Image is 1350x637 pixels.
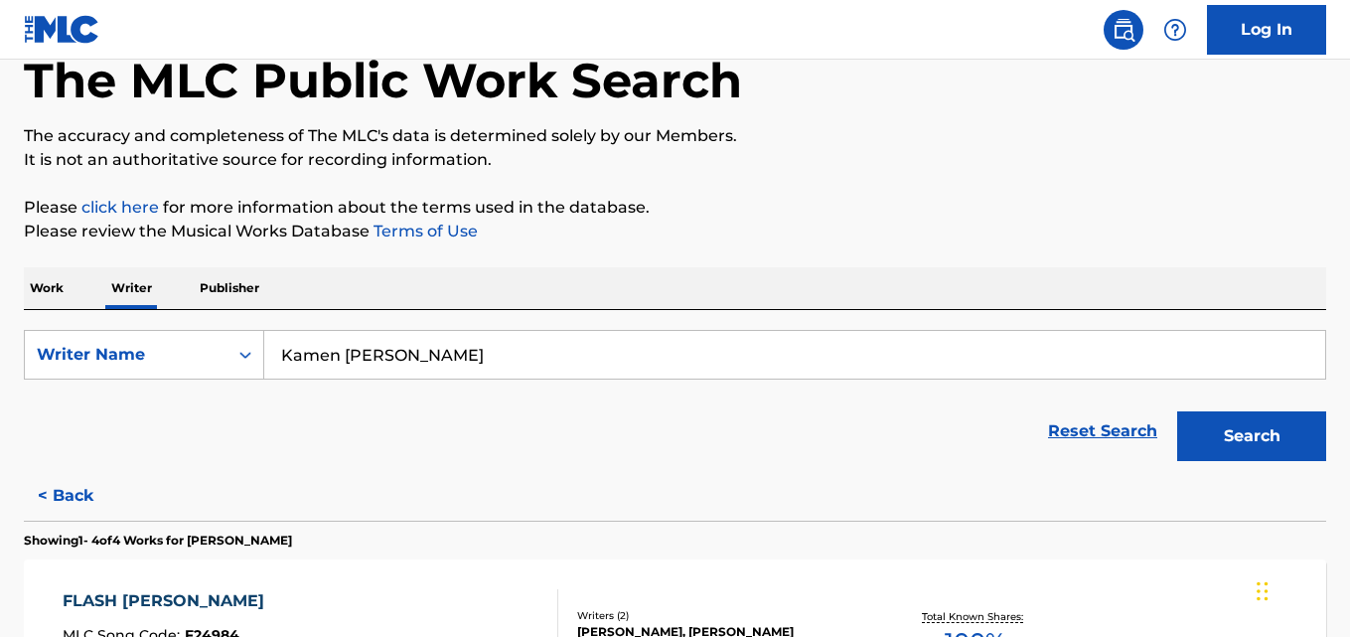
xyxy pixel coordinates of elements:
[24,15,100,44] img: MLC Logo
[24,267,70,309] p: Work
[1207,5,1326,55] a: Log In
[24,124,1326,148] p: The accuracy and completeness of The MLC's data is determined solely by our Members.
[194,267,265,309] p: Publisher
[370,222,478,240] a: Terms of Use
[37,343,216,367] div: Writer Name
[24,220,1326,243] p: Please review the Musical Works Database
[1257,561,1269,621] div: Drag
[24,330,1326,471] form: Search Form
[1251,542,1350,637] iframe: Chat Widget
[24,532,292,550] p: Showing 1 - 4 of 4 Works for [PERSON_NAME]
[1104,10,1143,50] a: Public Search
[577,608,867,623] div: Writers ( 2 )
[24,148,1326,172] p: It is not an authoritative source for recording information.
[63,589,274,613] div: FLASH [PERSON_NAME]
[24,51,742,110] h1: The MLC Public Work Search
[81,198,159,217] a: click here
[1112,18,1135,42] img: search
[105,267,158,309] p: Writer
[1038,409,1167,453] a: Reset Search
[922,609,1028,624] p: Total Known Shares:
[1163,18,1187,42] img: help
[24,196,1326,220] p: Please for more information about the terms used in the database.
[1155,10,1195,50] div: Help
[1177,411,1326,461] button: Search
[24,471,143,521] button: < Back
